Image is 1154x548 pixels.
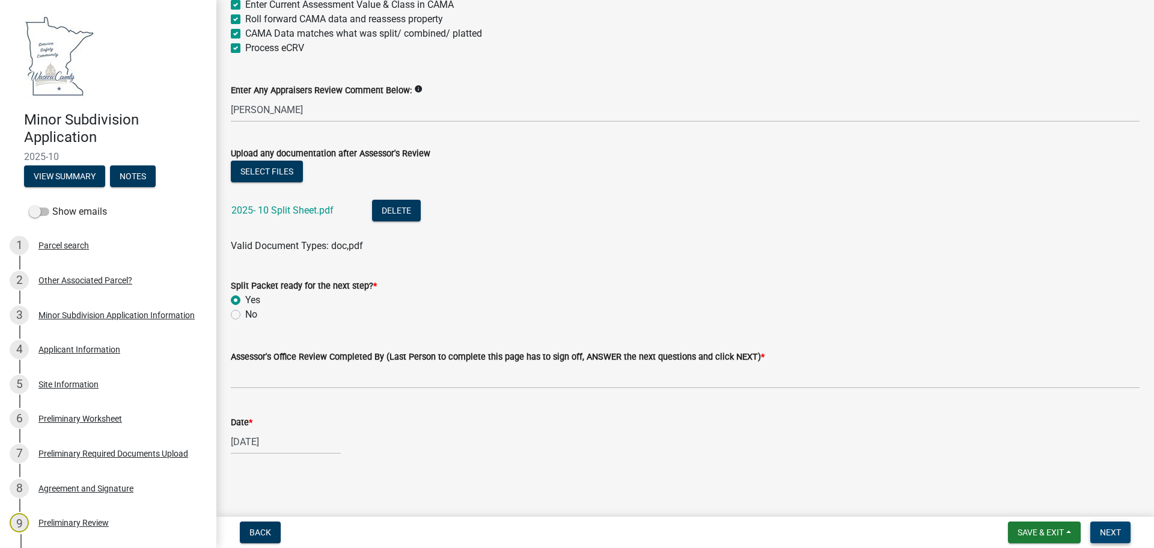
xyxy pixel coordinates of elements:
[110,165,156,187] button: Notes
[24,151,192,162] span: 2025-10
[110,172,156,182] wm-modal-confirm: Notes
[1008,522,1081,543] button: Save & Exit
[38,484,133,493] div: Agreement and Signature
[38,311,195,319] div: Minor Subdivision Application Information
[10,271,29,290] div: 2
[231,240,363,251] span: Valid Document Types: doc,pdf
[1100,528,1121,537] span: Next
[249,528,271,537] span: Back
[10,409,29,428] div: 6
[245,41,304,55] label: Process eCRV
[414,85,423,93] i: info
[38,345,120,354] div: Applicant Information
[24,13,95,99] img: Waseca County, Minnesota
[231,282,377,291] label: Split Packet ready for the next step?
[231,353,765,362] label: Assessor's Office Review Completed By (Last Person to complete this page has to sign off, ANSWER ...
[38,519,109,527] div: Preliminary Review
[245,26,482,41] label: CAMA Data matches what was split/ combined/ platted
[372,200,421,221] button: Delete
[38,380,99,389] div: Site Information
[10,306,29,325] div: 3
[10,340,29,359] div: 4
[10,375,29,394] div: 5
[38,414,122,423] div: Preliminary Worksheet
[245,307,257,322] label: No
[29,205,107,219] label: Show emails
[372,206,421,217] wm-modal-confirm: Delete Document
[231,150,430,158] label: Upload any documentation after Assessor's Review
[1018,528,1064,537] span: Save & Exit
[24,165,105,187] button: View Summary
[10,236,29,255] div: 1
[245,293,260,307] label: Yes
[38,449,188,458] div: Preliminary Required Documents Upload
[10,444,29,463] div: 7
[24,111,207,146] h4: Minor Subdivision Application
[24,172,105,182] wm-modal-confirm: Summary
[10,513,29,532] div: 9
[231,205,334,216] a: 2025- 10 Split Sheet.pdf
[231,161,303,182] button: Select files
[38,241,89,250] div: Parcel search
[231,87,412,95] label: Enter Any Appraisers Review Comment Below:
[38,276,132,285] div: Other Associated Parcel?
[1090,522,1131,543] button: Next
[245,12,443,26] label: Roll forward CAMA data and reassess property
[231,429,341,454] input: mm/dd/yyyy
[10,479,29,498] div: 8
[231,419,252,427] label: Date
[240,522,281,543] button: Back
